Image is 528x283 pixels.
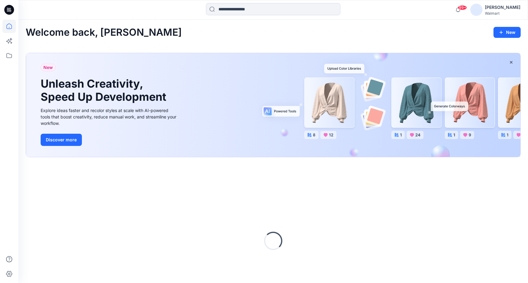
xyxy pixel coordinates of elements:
[485,4,520,11] div: [PERSON_NAME]
[493,27,521,38] button: New
[470,4,482,16] img: avatar
[43,64,53,71] span: New
[41,134,82,146] button: Discover more
[26,27,182,38] h2: Welcome back, [PERSON_NAME]
[41,107,178,126] div: Explore ideas faster and recolor styles at scale with AI-powered tools that boost creativity, red...
[458,5,467,10] span: 99+
[41,77,169,103] h1: Unleash Creativity, Speed Up Development
[41,134,178,146] a: Discover more
[485,11,520,16] div: Walmart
